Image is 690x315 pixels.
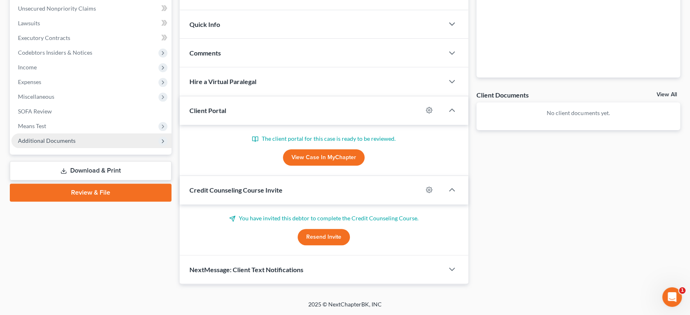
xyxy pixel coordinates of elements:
span: Codebtors Insiders & Notices [18,49,92,56]
div: Client Documents [476,91,529,99]
span: Quick Info [189,20,220,28]
span: Lawsuits [18,20,40,27]
span: Executory Contracts [18,34,70,41]
a: View All [657,92,677,98]
p: No client documents yet. [483,109,674,117]
p: The client portal for this case is ready to be reviewed. [189,135,459,143]
span: Credit Counseling Course Invite [189,186,283,194]
span: Hire a Virtual Paralegal [189,78,256,85]
span: Expenses [18,78,41,85]
button: Resend Invite [298,229,350,245]
span: 1 [679,287,686,294]
p: You have invited this debtor to complete the Credit Counseling Course. [189,214,459,222]
span: Means Test [18,122,46,129]
span: NextMessage: Client Text Notifications [189,266,303,273]
span: Comments [189,49,221,57]
span: SOFA Review [18,108,52,115]
iframe: Intercom live chat [662,287,682,307]
span: Unsecured Nonpriority Claims [18,5,96,12]
span: Additional Documents [18,137,76,144]
a: Executory Contracts [11,31,171,45]
div: 2025 © NextChapterBK, INC [112,300,578,315]
span: Miscellaneous [18,93,54,100]
a: Lawsuits [11,16,171,31]
a: SOFA Review [11,104,171,119]
span: Income [18,64,37,71]
a: Download & Print [10,161,171,180]
a: Review & File [10,184,171,202]
span: Client Portal [189,106,226,114]
a: Unsecured Nonpriority Claims [11,1,171,16]
a: View Case in MyChapter [283,149,365,166]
